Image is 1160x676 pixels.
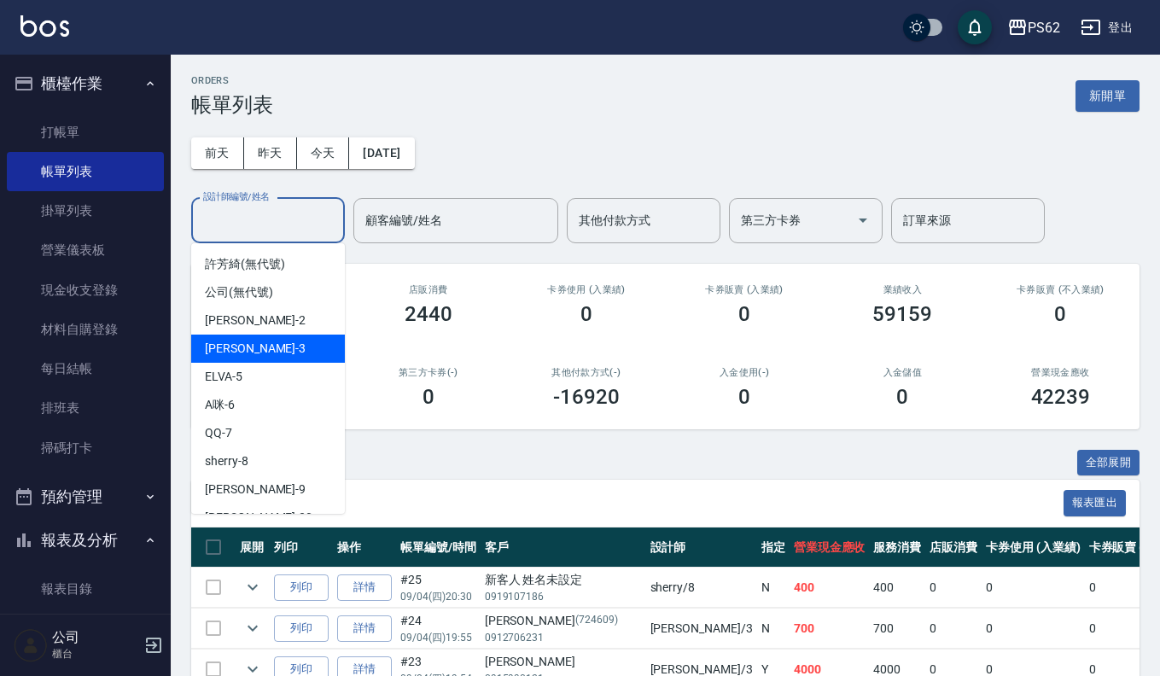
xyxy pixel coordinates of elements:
[485,653,642,671] div: [PERSON_NAME]
[400,589,476,604] p: 09/04 (四) 20:30
[925,527,982,568] th: 店販消費
[7,271,164,310] a: 現金收支登錄
[1075,87,1140,103] a: 新開單
[396,609,481,649] td: #24
[370,367,487,378] h2: 第三方卡券(-)
[7,191,164,230] a: 掛單列表
[553,385,620,409] h3: -16920
[738,385,750,409] h3: 0
[400,630,476,645] p: 09/04 (四) 19:55
[396,568,481,608] td: #25
[757,527,790,568] th: 指定
[297,137,350,169] button: 今天
[1064,494,1127,510] a: 報表匯出
[205,368,242,386] span: ELVA -5
[982,527,1085,568] th: 卡券使用 (入業績)
[738,302,750,326] h3: 0
[205,509,312,527] span: [PERSON_NAME] -20
[528,284,644,295] h2: 卡券使用 (入業績)
[849,207,877,234] button: Open
[7,569,164,609] a: 報表目錄
[244,137,297,169] button: 昨天
[240,615,265,641] button: expand row
[270,527,333,568] th: 列印
[52,646,139,661] p: 櫃台
[485,589,642,604] p: 0919107186
[423,385,434,409] h3: 0
[205,255,285,273] span: 許芳綺 (無代號)
[337,615,392,642] a: 詳情
[7,609,164,648] a: 店家日報表
[205,283,273,301] span: 公司 (無代號)
[982,609,1085,649] td: 0
[757,568,790,608] td: N
[1054,302,1066,326] h3: 0
[925,568,982,608] td: 0
[349,137,414,169] button: [DATE]
[205,452,248,470] span: sherry -8
[1074,12,1140,44] button: 登出
[844,284,961,295] h2: 業績收入
[1000,10,1067,45] button: PS62
[203,190,270,203] label: 設計師編號/姓名
[757,609,790,649] td: N
[274,615,329,642] button: 列印
[869,527,925,568] th: 服務消費
[1064,490,1127,516] button: 報表匯出
[1002,367,1119,378] h2: 營業現金應收
[872,302,932,326] h3: 59159
[790,568,870,608] td: 400
[212,495,1064,512] span: 訂單列表
[20,15,69,37] img: Logo
[240,574,265,600] button: expand row
[528,367,644,378] h2: 其他付款方式(-)
[191,93,273,117] h3: 帳單列表
[7,230,164,270] a: 營業儀表板
[1075,80,1140,112] button: 新開單
[333,527,396,568] th: 操作
[370,284,487,295] h2: 店販消費
[191,137,244,169] button: 前天
[7,475,164,519] button: 預約管理
[337,574,392,601] a: 詳情
[7,428,164,468] a: 掃碼打卡
[869,568,925,608] td: 400
[205,340,306,358] span: [PERSON_NAME] -3
[1031,385,1091,409] h3: 42239
[646,568,757,608] td: sherry /8
[191,75,273,86] h2: ORDERS
[7,310,164,349] a: 材料自購登錄
[205,396,235,414] span: A咪 -6
[646,527,757,568] th: 設計師
[7,388,164,428] a: 排班表
[1077,450,1140,476] button: 全部展開
[14,628,48,662] img: Person
[790,527,870,568] th: 營業現金應收
[7,61,164,106] button: 櫃檯作業
[7,113,164,152] a: 打帳單
[205,424,232,442] span: QQ -7
[1002,284,1119,295] h2: 卡券販賣 (不入業績)
[580,302,592,326] h3: 0
[481,527,646,568] th: 客戶
[685,284,802,295] h2: 卡券販賣 (入業績)
[958,10,992,44] button: save
[1028,17,1060,38] div: PS62
[485,630,642,645] p: 0912706231
[896,385,908,409] h3: 0
[485,612,642,630] div: [PERSON_NAME]
[7,518,164,562] button: 報表及分析
[274,574,329,601] button: 列印
[575,612,618,630] p: (724609)
[205,481,306,498] span: [PERSON_NAME] -9
[982,568,1085,608] td: 0
[205,312,306,329] span: [PERSON_NAME] -2
[396,527,481,568] th: 帳單編號/時間
[844,367,961,378] h2: 入金儲值
[685,367,802,378] h2: 入金使用(-)
[869,609,925,649] td: 700
[790,609,870,649] td: 700
[485,571,642,589] div: 新客人 姓名未設定
[7,349,164,388] a: 每日結帳
[405,302,452,326] h3: 2440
